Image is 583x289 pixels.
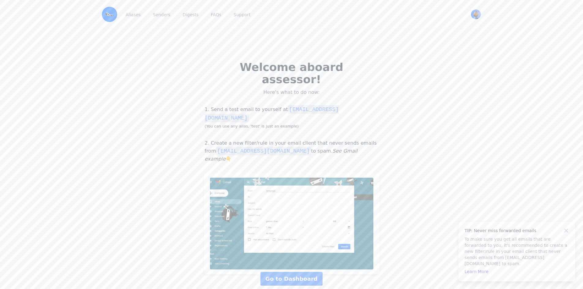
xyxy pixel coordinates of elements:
[205,148,357,162] i: See Gmail example
[205,124,299,128] small: (You can use any alias, 'test' is just an example)
[210,178,373,269] img: Add noreply@eml.monster to a Never Send to Spam filter in Gmail
[470,9,481,20] button: User menu
[465,236,569,267] p: To make sure you get all emails that are forwarded to you, it's recommended to create a new filte...
[223,89,360,95] p: Here's what to do now:
[205,105,339,122] code: [EMAIL_ADDRESS][DOMAIN_NAME]
[204,105,380,130] p: 1. Send a test email to yourself at
[204,139,380,163] p: 2. Create a new filter/rule in your email client that never sends emails from to spam. 👇
[216,147,311,155] code: [EMAIL_ADDRESS][DOMAIN_NAME]
[471,9,481,19] img: assessor's Avatar
[465,228,569,234] h4: TIP: Never miss forwarded emails
[260,272,322,286] a: Go to Dashboard
[465,269,488,274] a: Learn More
[102,7,117,22] img: Email Monster
[223,61,360,86] h2: Welcome aboard assessor!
